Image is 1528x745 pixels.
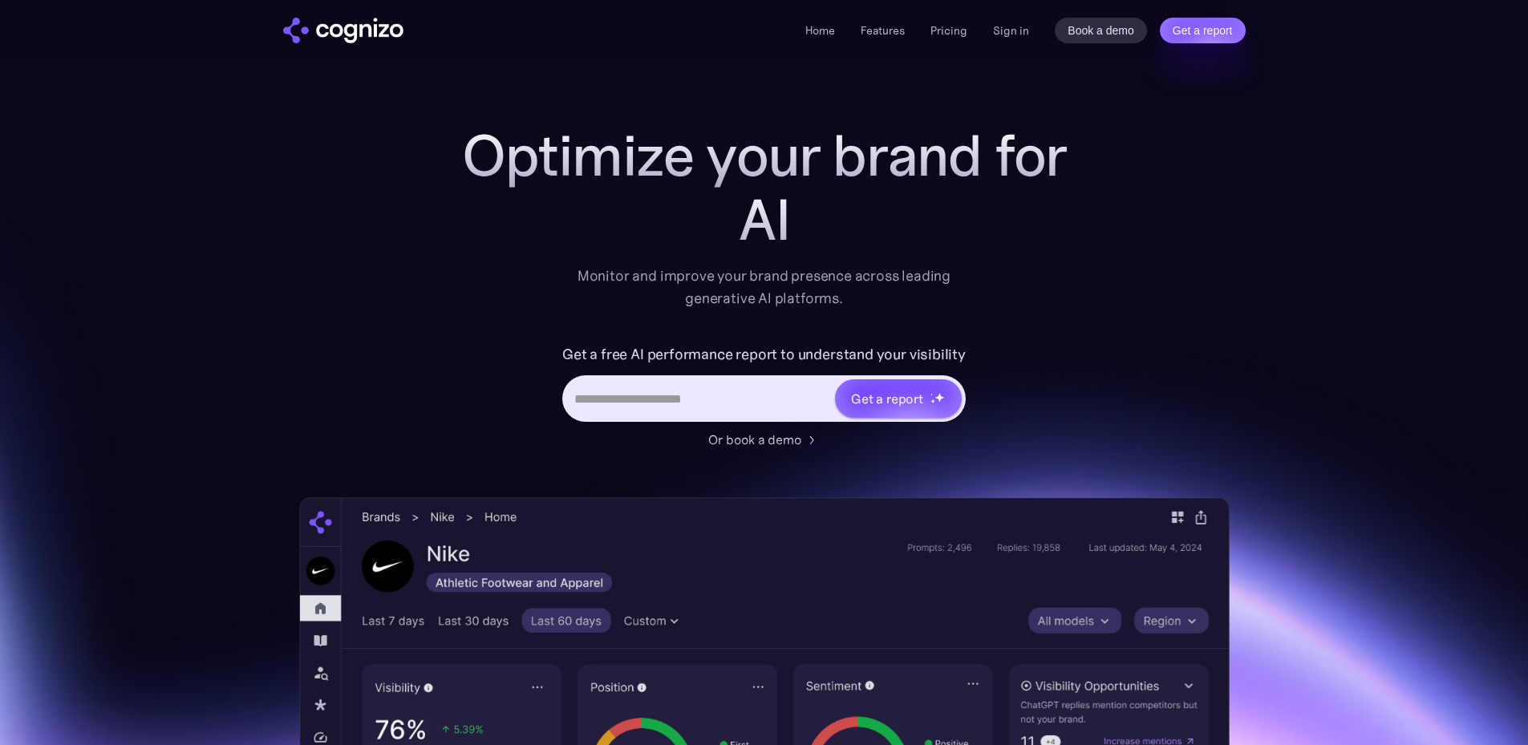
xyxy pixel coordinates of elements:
[1055,18,1147,43] a: Book a demo
[444,188,1085,252] div: AI
[444,123,1085,188] h1: Optimize your brand for
[934,392,945,403] img: star
[861,23,905,38] a: Features
[562,342,966,422] form: Hero URL Input Form
[930,393,933,395] img: star
[930,23,967,38] a: Pricing
[283,18,403,43] a: home
[562,342,966,367] label: Get a free AI performance report to understand your visibility
[1160,18,1246,43] a: Get a report
[708,430,801,449] div: Or book a demo
[833,378,963,419] a: Get a reportstarstarstar
[805,23,835,38] a: Home
[708,430,821,449] a: Or book a demo
[567,265,962,310] div: Monitor and improve your brand presence across leading generative AI platforms.
[283,18,403,43] img: cognizo logo
[993,21,1029,40] a: Sign in
[930,399,936,404] img: star
[851,389,923,408] div: Get a report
